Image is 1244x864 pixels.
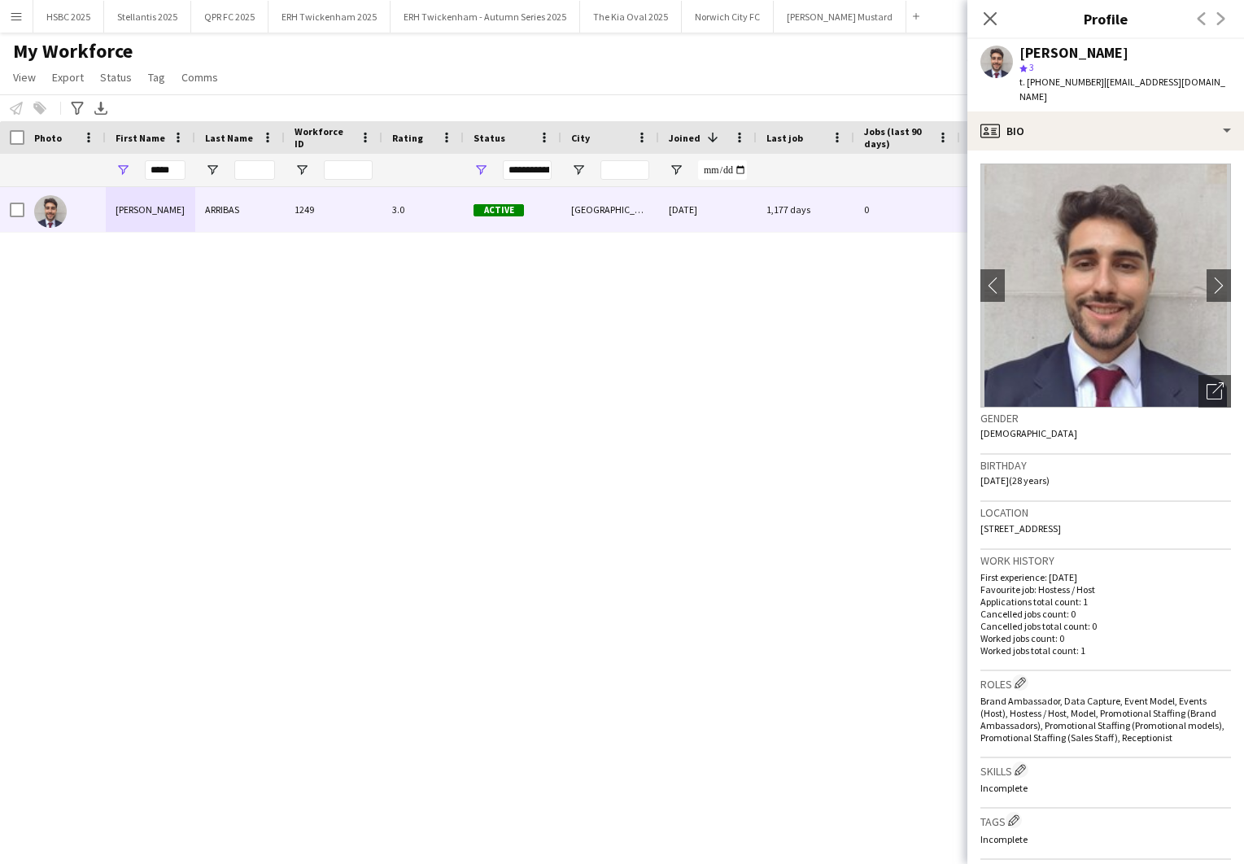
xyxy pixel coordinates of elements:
input: City Filter Input [600,160,649,180]
button: HSBC 2025 [33,1,104,33]
button: Open Filter Menu [295,163,309,177]
span: 3 [1029,61,1034,73]
button: Stellantis 2025 [104,1,191,33]
button: [PERSON_NAME] Mustard [774,1,906,33]
img: RUBEN ARRIBAS [34,195,67,228]
button: Open Filter Menu [669,163,683,177]
div: [DATE] [659,187,757,232]
div: [PERSON_NAME] [106,187,195,232]
span: Last Name [205,132,253,144]
span: Export [52,70,84,85]
button: Open Filter Menu [205,163,220,177]
span: Active [474,204,524,216]
div: ARRIBAS [195,187,285,232]
span: [DEMOGRAPHIC_DATA] [980,427,1077,439]
img: Crew avatar or photo [980,164,1231,408]
span: City [571,132,590,144]
span: | [EMAIL_ADDRESS][DOMAIN_NAME] [1019,76,1225,103]
p: Worked jobs count: 0 [980,632,1231,644]
span: [DATE] (28 years) [980,474,1050,487]
p: Cancelled jobs total count: 0 [980,620,1231,632]
div: [PERSON_NAME] [1019,46,1128,60]
input: Joined Filter Input [698,160,747,180]
div: Bio [967,111,1244,151]
span: Status [474,132,505,144]
button: ERH Twickenham 2025 [268,1,391,33]
span: Photo [34,132,62,144]
p: Favourite job: Hostess / Host [980,583,1231,596]
h3: Gender [980,411,1231,425]
a: Tag [142,67,172,88]
span: Tag [148,70,165,85]
div: Open photos pop-in [1198,375,1231,408]
h3: Profile [967,8,1244,29]
span: Workforce ID [295,125,353,150]
span: View [13,70,36,85]
button: The Kia Oval 2025 [580,1,682,33]
span: My Workforce [13,39,133,63]
p: Worked jobs total count: 1 [980,644,1231,657]
h3: Location [980,505,1231,520]
input: First Name Filter Input [145,160,186,180]
a: Status [94,67,138,88]
a: Export [46,67,90,88]
h3: Birthday [980,458,1231,473]
span: First Name [116,132,165,144]
button: Open Filter Menu [116,163,130,177]
h3: Roles [980,674,1231,692]
a: Comms [175,67,225,88]
span: Last job [766,132,803,144]
h3: Skills [980,761,1231,779]
span: Rating [392,132,423,144]
span: Jobs (last 90 days) [864,125,931,150]
p: First experience: [DATE] [980,571,1231,583]
div: 3.0 [382,187,464,232]
span: Joined [669,132,701,144]
span: t. [PHONE_NUMBER] [1019,76,1104,88]
div: 1,177 days [757,187,854,232]
app-action-btn: Advanced filters [68,98,87,118]
app-action-btn: Export XLSX [91,98,111,118]
button: QPR FC 2025 [191,1,268,33]
div: 0 [854,187,960,232]
span: Comms [181,70,218,85]
p: Incomplete [980,833,1231,845]
span: [STREET_ADDRESS] [980,522,1061,535]
input: Workforce ID Filter Input [324,160,373,180]
p: Incomplete [980,782,1231,794]
button: Open Filter Menu [571,163,586,177]
div: 1249 [285,187,382,232]
p: Applications total count: 1 [980,596,1231,608]
a: View [7,67,42,88]
span: Brand Ambassador, Data Capture, Event Model, Events (Host), Hostess / Host, Model, Promotional St... [980,695,1224,744]
input: Last Name Filter Input [234,160,275,180]
button: ERH Twickenham - Autumn Series 2025 [391,1,580,33]
h3: Tags [980,812,1231,829]
h3: Work history [980,553,1231,568]
div: [GEOGRAPHIC_DATA] [561,187,659,232]
p: Cancelled jobs count: 0 [980,608,1231,620]
span: Status [100,70,132,85]
button: Norwich City FC [682,1,774,33]
button: Open Filter Menu [474,163,488,177]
